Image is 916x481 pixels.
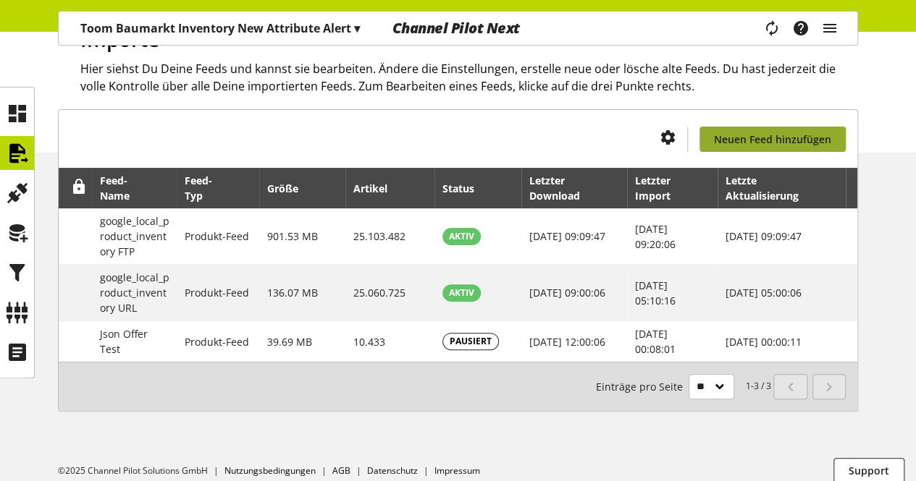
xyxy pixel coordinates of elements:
span: [DATE] 12:00:06 [529,335,605,349]
div: Artikel [353,181,402,196]
span: 39.69 MB [267,335,312,349]
span: Entsperren, um Zeilen neu anzuordnen [72,179,87,195]
div: Letzter Import [635,173,694,203]
div: Feed-Name [100,173,151,203]
a: Nutzungsbedingungen [224,464,316,477]
span: 136.07 MB [267,286,318,299]
div: Letzter Download [529,173,602,203]
span: [DATE] 09:20:06 [635,222,676,251]
span: google_local_product_inventory FTP [100,214,169,258]
li: ©2025 Channel Pilot Solutions GmbH [58,464,224,477]
span: AKTIV [449,230,474,243]
span: Produkt-Feed [185,229,249,243]
span: [DATE] 09:00:06 [529,286,605,299]
span: Einträge pro Seite [596,379,689,394]
span: 25.060.725 [353,286,406,299]
span: google_local_product_inventory URL [100,271,169,315]
small: 1-3 / 3 [596,374,771,399]
span: ▾ [354,20,360,36]
h2: Hier siehst Du Deine Feeds und kannst sie bearbeiten. Ändere die Einstellungen, erstelle neue ode... [80,60,858,95]
span: 10.433 [353,335,385,349]
a: Neuen Feed hinzufügen [699,127,846,152]
span: Neuen Feed hinzufügen [714,132,831,147]
span: Produkt-Feed [185,335,249,349]
a: Impressum [434,464,480,477]
span: 25.103.482 [353,229,406,243]
div: Letzte Aktualisierung [726,173,819,203]
div: Entsperren, um Zeilen neu anzuordnen [67,179,87,197]
span: [DATE] 05:10:16 [635,278,676,307]
a: Datenschutz [367,464,418,477]
span: [DATE] 05:00:06 [726,286,802,299]
span: [DATE] 00:00:11 [726,335,802,349]
p: Toom Baumarkt Inventory New Attribute Alert [80,20,360,37]
span: PAUSIERT [450,335,492,348]
span: AKTIV [449,286,474,299]
span: Produkt-Feed [185,286,249,299]
span: [DATE] 00:08:01 [635,327,676,356]
a: AGB [332,464,350,477]
span: Json Offer Test [100,327,148,356]
span: [DATE] 09:09:47 [529,229,605,243]
nav: main navigation [58,11,858,46]
span: Support [849,463,889,478]
span: [DATE] 09:09:47 [726,229,802,243]
div: Feed-Typ [185,173,232,203]
div: Status [442,181,489,196]
div: Größe [267,181,313,196]
span: 901.53 MB [267,229,318,243]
